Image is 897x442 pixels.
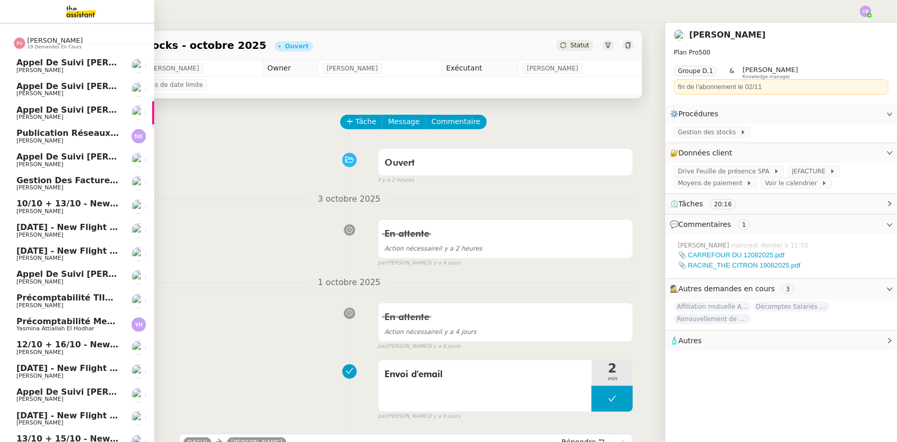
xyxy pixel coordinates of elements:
[678,241,731,250] span: [PERSON_NAME]
[678,127,740,137] span: Gestion des stocks
[16,302,63,309] span: [PERSON_NAME]
[16,208,63,215] span: [PERSON_NAME]
[670,147,737,159] span: 🔐
[16,67,63,74] span: [PERSON_NAME]
[16,137,63,144] span: [PERSON_NAME]
[16,396,63,402] span: [PERSON_NAME]
[678,261,801,269] a: 📎 RACINE_THE CITRON 19082025.pdf
[16,349,63,356] span: [PERSON_NAME]
[132,411,146,426] img: users%2FC9SBsJ0duuaSgpQFj5LgoEX8n0o2%2Favatar%2Fec9d51b8-9413-4189-adfb-7be4d8c96a3c
[132,153,146,167] img: users%2FW4OQjB9BRtYK2an7yusO0WsYLsD3%2Favatar%2F28027066-518b-424c-8476-65f2e549ac29
[679,285,775,293] span: Autres demandes en cours
[27,37,83,44] span: [PERSON_NAME]
[16,316,221,326] span: Précomptabilité mensuelle - 4 octobre 2025
[674,66,717,76] nz-tag: Groupe D.1
[132,247,146,261] img: users%2FC9SBsJ0duuaSgpQFj5LgoEX8n0o2%2Favatar%2Fec9d51b8-9413-4189-adfb-7be4d8c96a3c
[382,115,426,129] button: Message
[571,42,590,49] span: Statut
[442,60,518,77] td: Exécutant
[132,317,146,332] img: svg
[16,114,63,120] span: [PERSON_NAME]
[16,175,253,185] span: Gestion des factures d'achat - septembre/octobre
[132,341,146,355] img: users%2FC9SBsJ0duuaSgpQFj5LgoEX8n0o2%2Favatar%2Fec9d51b8-9413-4189-adfb-7be4d8c96a3c
[16,105,223,115] span: Appel de suivi [PERSON_NAME] - TEAMRESA
[378,259,461,268] small: [PERSON_NAME]
[378,342,387,351] span: par
[678,251,784,259] a: 📎 CARREFOUR DU 12082025.pdf
[378,412,461,421] small: [PERSON_NAME]
[388,116,419,128] span: Message
[679,110,719,118] span: Procédures
[16,152,207,162] span: Appel de suivi [PERSON_NAME] GESTION
[16,255,63,261] span: [PERSON_NAME]
[16,325,94,332] span: Yasmina Attiallah El Hodhar
[678,178,746,188] span: Moyens de paiement
[792,166,830,176] span: JEFACTURE
[674,314,751,324] span: Renouvellement de votre offre énergie
[666,194,897,214] div: ⏲️Tâches 20:16
[16,278,63,285] span: [PERSON_NAME]
[132,364,146,379] img: users%2FC9SBsJ0duuaSgpQFj5LgoEX8n0o2%2Favatar%2Fec9d51b8-9413-4189-adfb-7be4d8c96a3c
[16,340,266,349] span: 12/10 + 16/10 - New flight request - [PERSON_NAME]
[132,82,146,97] img: users%2FW4OQjB9BRtYK2an7yusO0WsYLsD3%2Favatar%2F28027066-518b-424c-8476-65f2e549ac29
[666,143,897,163] div: 🔐Données client
[16,232,63,238] span: [PERSON_NAME]
[148,80,203,90] span: Pas de date limite
[385,313,429,322] span: En attente
[16,293,245,303] span: Précomptabilité TIIME SV-Holding - octobre 2025
[16,419,63,426] span: [PERSON_NAME]
[743,66,798,74] span: [PERSON_NAME]
[132,129,146,144] img: svg
[753,302,830,312] span: Décomptes Salariés Mensuels - octobre 2025
[731,241,811,250] span: mercredi dernier à 11:50
[385,245,439,252] span: Action nécessaire
[678,166,774,176] span: Drive Feuille de présence SPA
[132,270,146,285] img: users%2FW4OQjB9BRtYK2an7yusO0WsYLsD3%2Favatar%2F28027066-518b-424c-8476-65f2e549ac29
[16,222,233,232] span: [DATE] - New flight request - [PERSON_NAME]
[340,115,383,129] button: Tâche
[674,49,699,56] span: Plan Pro
[69,40,267,50] span: Gestion des stocks - octobre 2025
[132,223,146,238] img: users%2FC9SBsJ0duuaSgpQFj5LgoEX8n0o2%2Favatar%2Fec9d51b8-9413-4189-adfb-7be4d8c96a3c
[16,184,63,191] span: [PERSON_NAME]
[132,388,146,402] img: users%2FW4OQjB9BRtYK2an7yusO0WsYLsD3%2Favatar%2F28027066-518b-424c-8476-65f2e549ac29
[16,269,163,279] span: Appel de suivi [PERSON_NAME]
[679,200,703,208] span: Tâches
[16,128,230,138] span: Publication réseaux sociaux - 6 octobre 2025
[16,387,248,397] span: Appel de suivi [PERSON_NAME] - SALADE2FRUITS
[429,342,460,351] span: il y a 6 jours
[16,199,355,208] span: 10/10 + 13/10 - New flight request - [PERSON_NAME] a [PERSON_NAME]
[16,411,233,420] span: [DATE] - New flight request - [PERSON_NAME]
[426,115,487,129] button: Commentaire
[765,178,821,188] span: Voir le calendrier
[378,412,387,421] span: par
[16,161,63,168] span: [PERSON_NAME]
[14,38,25,49] img: svg
[378,342,461,351] small: [PERSON_NAME]
[743,66,798,79] app-user-label: Knowledge manager
[132,105,146,120] img: users%2FW4OQjB9BRtYK2an7yusO0WsYLsD3%2Favatar%2F28027066-518b-424c-8476-65f2e549ac29
[310,276,389,290] span: 1 octobre 2025
[432,116,481,128] span: Commentaire
[699,49,710,56] span: 500
[285,43,308,49] div: Ouvert
[689,30,766,40] a: [PERSON_NAME]
[679,337,702,345] span: Autres
[782,284,794,294] nz-tag: 3
[16,373,63,379] span: [PERSON_NAME]
[674,29,685,41] img: users%2F7nLfdXEOePNsgCtodsK58jnyGKv1%2Favatar%2FIMG_1682.jpeg
[729,66,734,79] span: &
[860,6,871,17] img: svg
[356,116,377,128] span: Tâche
[710,199,736,209] nz-tag: 20:16
[378,259,387,268] span: par
[670,200,745,208] span: ⏲️
[310,192,389,206] span: 3 octobre 2025
[679,149,733,157] span: Données client
[679,220,731,228] span: Commentaires
[16,58,240,67] span: Appel de suivi [PERSON_NAME] - RHP ASSOCIES
[429,412,460,421] span: il y a 6 jours
[385,245,483,252] span: il y a 2 heures
[666,215,897,235] div: 💬Commentaires 1
[16,81,215,91] span: Appel de suivi [PERSON_NAME] - SYSNEXT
